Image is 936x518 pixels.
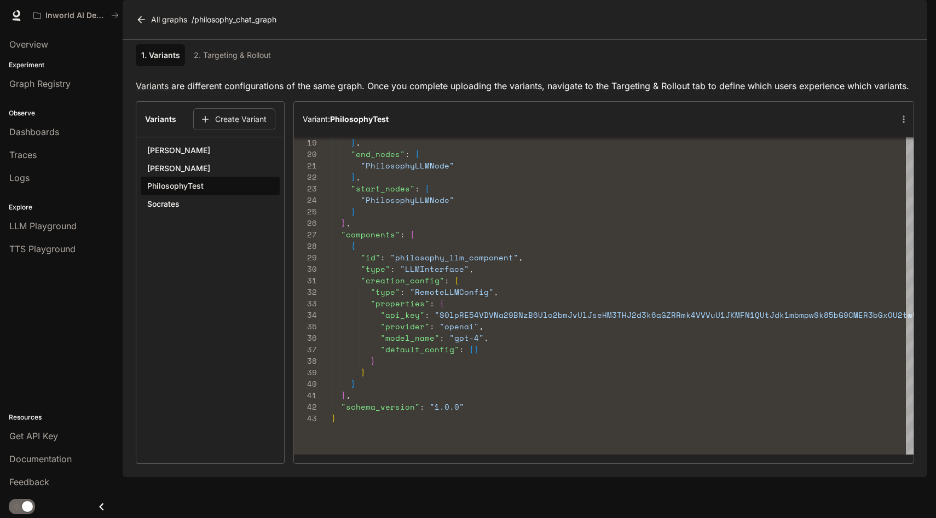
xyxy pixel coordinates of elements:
span: } [474,344,479,355]
div: 21 [294,160,317,171]
a: All graphs [134,9,192,31]
span: : [380,252,385,263]
span: [ [410,229,415,240]
div: 28 [294,240,317,252]
span: , [494,286,499,298]
span: [ [415,148,420,160]
span: : [444,275,449,286]
div: 37 [294,344,317,355]
span: , [346,217,351,229]
div: 20 [294,148,317,160]
span: , [356,137,361,148]
span: , [346,389,351,401]
span: : [440,332,444,344]
div: 26 [294,217,317,229]
div: 40 [294,378,317,389]
span: "1.0.0" [430,401,464,412]
div: 24 [294,194,317,206]
div: 27 [294,229,317,240]
span: "api_key" [380,309,425,321]
span: [ [425,183,430,194]
span: ] [351,137,356,148]
div: 33 [294,298,317,309]
span: "start_nodes" [351,183,415,194]
div: 32 [294,286,317,298]
span: ] [351,206,356,217]
span: "PhilosophyLLMNode" [361,194,454,206]
div: 39 [294,366,317,378]
h6: Variants [145,114,176,125]
span: } [351,378,356,389]
span: "creation_config" [361,275,444,286]
div: 35 [294,321,317,332]
span: "RemoteLLMConfig" [410,286,494,298]
span: { [440,298,444,309]
a: 1. Variants [136,44,185,66]
div: 34 [294,309,317,321]
p: are different configurations of the same graph. Once you complete uploading the variants, navigat... [136,79,914,92]
div: 31 [294,275,317,286]
div: 41 [294,389,317,401]
span: ] [351,171,356,183]
span: "PhilosophyLLMNode" [361,160,454,171]
p: / philosophy_chat_graph [192,14,276,25]
h6: Variant: [303,114,389,125]
span: "philosophy_llm_component" [390,252,518,263]
span: , [479,321,484,332]
span: : [405,148,410,160]
button: Create Variant [193,108,275,130]
button: [PERSON_NAME] [141,159,280,178]
button: PhilosophyTest [141,177,280,195]
span: : [400,229,405,240]
a: 2. Targeting & Rollout [189,44,275,66]
span: : [430,321,435,332]
span: "model_name" [380,332,440,344]
span: "schema_version" [341,401,420,412]
a: Variants [136,80,169,91]
span: ] [341,389,346,401]
span: : [459,344,464,355]
button: Socrates [141,195,280,213]
span: : [400,286,405,298]
div: 38 [294,355,317,366]
div: 23 [294,183,317,194]
span: "openai" [440,321,479,332]
div: 29 [294,252,317,263]
div: 25 [294,206,317,217]
span: "S0lpRE54VDVNa29BNzB6Ulo2bmJvUlJseHM3THJ2d3k6aGZRR [435,309,681,321]
span: } [341,217,346,229]
span: , [484,332,489,344]
span: "LLMInterface" [400,263,469,275]
span: { [454,275,459,286]
div: 43 [294,412,317,424]
button: [PERSON_NAME] [141,142,280,160]
div: 30 [294,263,317,275]
div: 36 [294,332,317,344]
span: { [351,240,356,252]
span: "id" [361,252,380,263]
b: PhilosophyTest [330,114,389,124]
span: , [356,171,361,183]
span: "provider" [380,321,430,332]
span: "properties" [371,298,430,309]
span: } [361,366,366,378]
div: 42 [294,401,317,412]
span: : [390,263,395,275]
span: "gpt-4" [449,332,484,344]
span: "default_config" [380,344,459,355]
span: "type" [361,263,390,275]
span: , [518,252,523,263]
div: 22 [294,171,317,183]
span: "type" [371,286,400,298]
div: lab API tabs example [136,44,914,66]
span: : [420,401,425,412]
span: "components" [341,229,400,240]
span: : [425,309,430,321]
span: } [331,412,336,424]
button: All workspaces [28,4,124,26]
div: 19 [294,137,317,148]
span: } [371,355,375,366]
span: : [415,183,420,194]
span: , [469,263,474,275]
span: "end_nodes" [351,148,405,160]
